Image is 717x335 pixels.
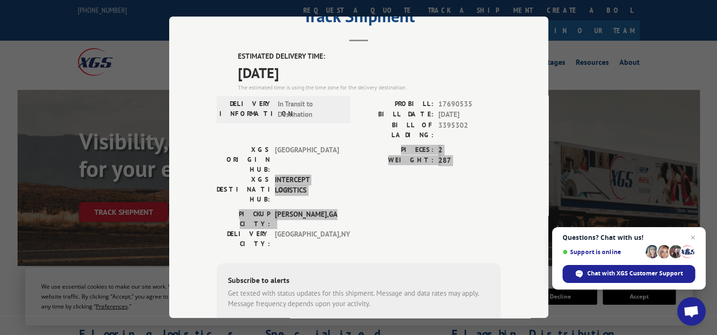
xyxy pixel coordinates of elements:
[228,274,490,288] div: Subscribe to alerts
[359,145,434,156] label: PIECES:
[238,83,501,92] div: The estimated time is using the time zone for the delivery destination.
[217,145,270,175] label: XGS ORIGIN HUB:
[359,99,434,110] label: PROBILL:
[438,99,501,110] span: 17690535
[438,145,501,156] span: 2
[275,229,339,249] span: [GEOGRAPHIC_DATA] , NY
[438,120,501,140] span: 3395302
[677,297,706,326] div: Open chat
[275,175,339,204] span: INTERCEPT LOGISTICS
[217,9,501,27] h2: Track Shipment
[238,51,501,62] label: ESTIMATED DELIVERY TIME:
[359,109,434,120] label: BILL DATE:
[359,155,434,166] label: WEIGHT:
[228,288,490,309] div: Get texted with status updates for this shipment. Message and data rates may apply. Message frequ...
[563,248,642,256] span: Support is online
[687,232,699,243] span: Close chat
[275,145,339,175] span: [GEOGRAPHIC_DATA]
[563,234,695,241] span: Questions? Chat with us!
[275,209,339,229] span: [PERSON_NAME] , GA
[587,269,683,278] span: Chat with XGS Customer Support
[219,99,273,120] label: DELIVERY INFORMATION:
[238,62,501,83] span: [DATE]
[217,229,270,249] label: DELIVERY CITY:
[438,109,501,120] span: [DATE]
[359,120,434,140] label: BILL OF LADING:
[217,209,270,229] label: PICKUP CITY:
[438,155,501,166] span: 287
[217,175,270,204] label: XGS DESTINATION HUB:
[563,265,695,283] div: Chat with XGS Customer Support
[278,99,342,120] span: In Transit to Destination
